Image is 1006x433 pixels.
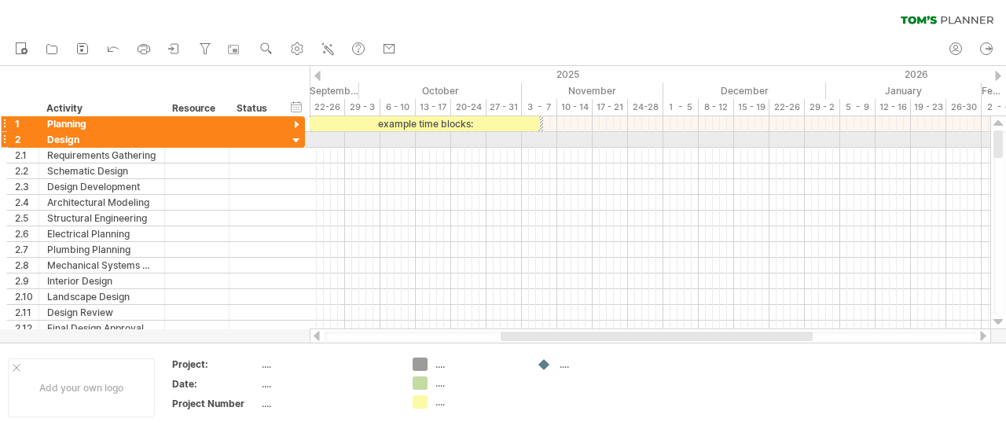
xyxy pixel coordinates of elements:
div: 29 - 3 [345,99,380,116]
div: 20-24 [451,99,486,116]
div: 2.7 [15,242,39,257]
div: 2.3 [15,179,39,194]
div: Status [237,101,271,116]
div: 26-30 [946,99,982,116]
div: Project: [172,358,259,371]
div: 1 [15,116,39,131]
div: Date: [172,377,259,391]
div: 8 - 12 [699,99,734,116]
div: 22-26 [310,99,345,116]
div: Landscape Design [47,289,156,304]
div: .... [435,358,521,371]
div: 17 - 21 [593,99,628,116]
div: Requirements Gathering [47,148,156,163]
div: 2.8 [15,258,39,273]
div: October 2025 [359,83,522,99]
div: November 2025 [522,83,663,99]
div: 13 - 17 [416,99,451,116]
div: 24-28 [628,99,663,116]
div: Plumbing Planning [47,242,156,257]
div: 19 - 23 [911,99,946,116]
div: 10 - 14 [557,99,593,116]
div: .... [435,395,521,409]
div: 29 - 2 [805,99,840,116]
div: Final Design Approval [47,321,156,336]
div: Structural Engineering [47,211,156,226]
div: Architectural Modeling [47,195,156,210]
div: Planning [47,116,156,131]
div: 22-26 [769,99,805,116]
div: January 2026 [826,83,982,99]
div: Project Number [172,397,259,410]
div: December 2025 [663,83,826,99]
div: 5 - 9 [840,99,876,116]
div: 2.6 [15,226,39,241]
div: 27 - 31 [486,99,522,116]
div: Interior Design [47,273,156,288]
div: example time blocks: [310,116,540,131]
div: 15 - 19 [734,99,769,116]
div: Design [47,132,156,147]
div: 12 - 16 [876,99,911,116]
div: .... [262,397,394,410]
div: .... [262,377,394,391]
div: 2 [15,132,39,147]
div: 1 - 5 [663,99,699,116]
div: .... [435,376,521,390]
div: 2.5 [15,211,39,226]
div: 3 - 7 [522,99,557,116]
div: Schematic Design [47,163,156,178]
div: Activity [46,101,156,116]
div: Mechanical Systems Design [47,258,156,273]
div: Design Development [47,179,156,194]
div: .... [560,358,645,371]
div: Add your own logo [8,358,155,417]
div: 2.2 [15,163,39,178]
div: .... [262,358,394,371]
div: Design Review [47,305,156,320]
div: 2.11 [15,305,39,320]
div: Resource [172,101,220,116]
div: 2.12 [15,321,39,336]
div: Electrical Planning [47,226,156,241]
div: 2.1 [15,148,39,163]
div: 2.10 [15,289,39,304]
div: 2.4 [15,195,39,210]
div: 2.9 [15,273,39,288]
div: 6 - 10 [380,99,416,116]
